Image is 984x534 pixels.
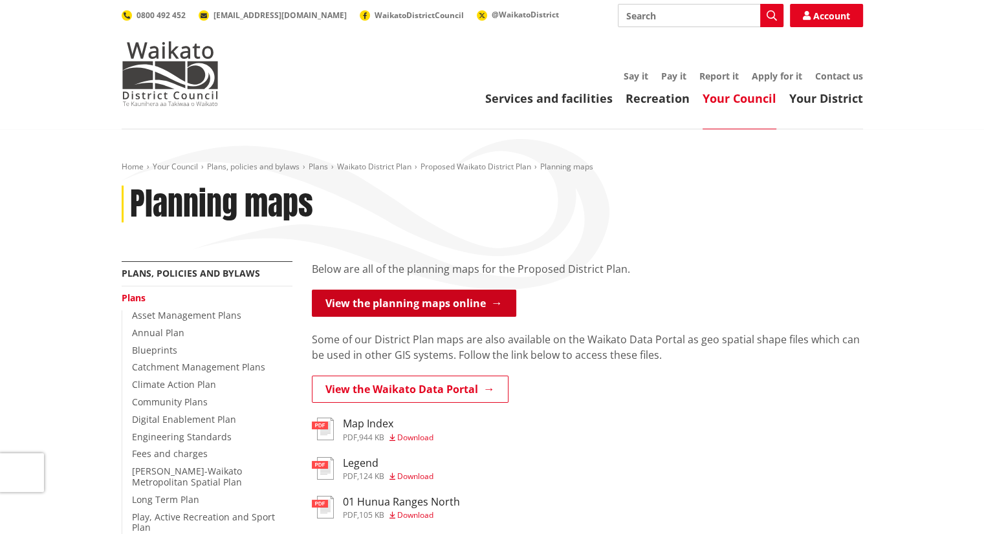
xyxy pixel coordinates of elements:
a: Your District [789,91,863,106]
p: Below are all of the planning maps for the Proposed District Plan. [312,261,863,277]
a: Long Term Plan [132,493,199,506]
a: Plans [309,161,328,172]
a: Say it [624,70,648,82]
h3: 01 Hunua Ranges North [343,496,460,508]
span: Download [397,471,433,482]
span: Planning maps [540,161,593,172]
span: pdf [343,432,357,443]
a: Legend pdf,124 KB Download [312,457,433,480]
a: View the planning maps online [312,290,516,317]
img: document-pdf.svg [312,457,334,480]
a: Recreation [626,91,690,106]
a: Fees and charges [132,447,208,460]
a: Climate Action Plan [132,378,216,390]
a: Your Council [153,161,198,172]
img: document-pdf.svg [312,418,334,440]
h1: Planning maps [130,186,313,223]
a: WaikatoDistrictCouncil [360,10,464,21]
span: pdf [343,471,357,482]
div: , [343,473,433,480]
img: Waikato District Council - Te Kaunihera aa Takiwaa o Waikato [122,41,219,106]
input: Search input [618,4,783,27]
a: Asset Management Plans [132,309,241,321]
a: Plans, policies and bylaws [122,267,260,279]
a: Engineering Standards [132,431,232,443]
div: , [343,434,433,442]
a: @WaikatoDistrict [477,9,559,20]
a: Account [790,4,863,27]
span: WaikatoDistrictCouncil [375,10,464,21]
a: Plans [122,292,146,304]
span: @WaikatoDistrict [492,9,559,20]
a: Pay it [661,70,686,82]
a: Plans, policies and bylaws [207,161,300,172]
iframe: Messenger Launcher [924,480,971,526]
a: Services and facilities [485,91,613,106]
a: Community Plans [132,396,208,408]
a: Annual Plan [132,326,184,339]
a: Home [122,161,144,172]
a: Blueprints [132,344,177,356]
a: View the Waikato Data Portal [312,376,508,403]
a: Apply for it [752,70,802,82]
nav: breadcrumb [122,162,863,173]
h3: Map Index [343,418,433,430]
span: 124 KB [359,471,384,482]
span: Download [397,432,433,443]
div: , [343,511,460,519]
span: 105 KB [359,509,384,520]
span: [EMAIL_ADDRESS][DOMAIN_NAME] [213,10,347,21]
span: Download [397,509,433,520]
img: document-pdf.svg [312,496,334,518]
h3: Legend [343,457,433,469]
a: Your Council [703,91,776,106]
a: Contact us [815,70,863,82]
a: Catchment Management Plans [132,361,265,373]
a: Report it [699,70,739,82]
span: 944 KB [359,432,384,443]
p: Some of our District Plan maps are also available on the Waikato Data Portal as geo spatial shape... [312,332,863,363]
span: 0800 492 452 [137,10,186,21]
a: [EMAIL_ADDRESS][DOMAIN_NAME] [199,10,347,21]
span: pdf [343,509,357,520]
a: Waikato District Plan [337,161,411,172]
a: Proposed Waikato District Plan [421,161,531,172]
a: Digital Enablement Plan [132,413,236,425]
a: Map Index pdf,944 KB Download [312,418,433,441]
a: Play, Active Recreation and Sport Plan [132,511,275,534]
a: 01 Hunua Ranges North pdf,105 KB Download [312,496,460,519]
a: 0800 492 452 [122,10,186,21]
a: [PERSON_NAME]-Waikato Metropolitan Spatial Plan [132,465,242,488]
